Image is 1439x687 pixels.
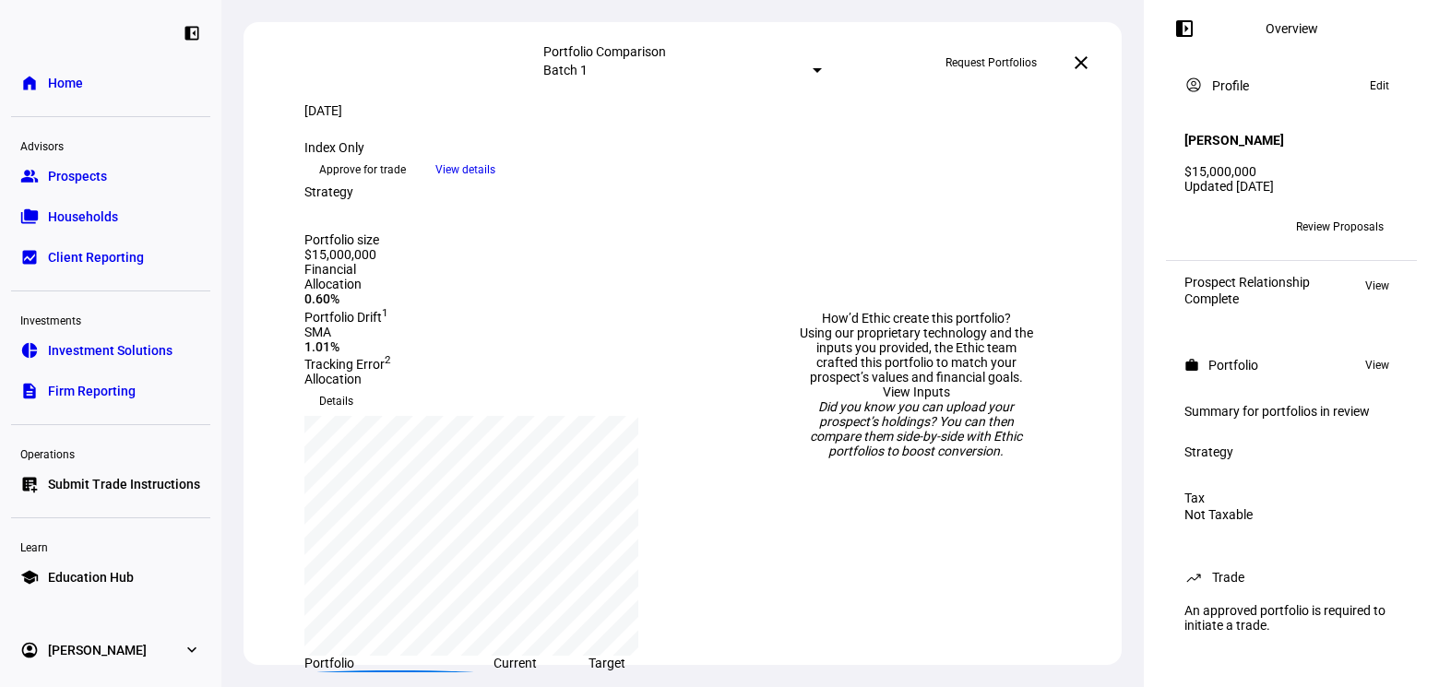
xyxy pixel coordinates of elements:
[304,155,421,184] button: Approve for trade
[48,248,144,267] span: Client Reporting
[1184,164,1398,179] div: $15,000,000
[1184,568,1203,586] mat-icon: trending_up
[1356,354,1398,376] button: View
[183,24,201,42] eth-mat-symbol: left_panel_close
[1173,18,1195,40] mat-icon: left_panel_open
[795,326,1037,385] div: Using our proprietary technology and the inputs you provided, the Ethic team crafted this portfol...
[1266,21,1318,36] div: Overview
[20,167,39,185] eth-mat-symbol: group
[304,416,638,656] div: chart, 1 series
[11,373,210,409] a: descriptionFirm Reporting
[1356,275,1398,297] button: View
[1184,133,1284,148] h4: [PERSON_NAME]
[304,310,388,325] span: Portfolio Drift
[795,399,1037,458] div: Did you know you can upload your prospect’s holdings? You can then compare them side-by-side with...
[1212,78,1249,93] div: Profile
[1361,75,1398,97] button: Edit
[1184,507,1398,522] div: Not Taxable
[1365,354,1389,376] span: View
[11,65,210,101] a: homeHome
[304,184,379,199] div: Strategy
[304,247,379,262] div: $15,000,000
[11,132,210,158] div: Advisors
[1296,212,1384,242] span: Review Proposals
[795,311,1037,326] div: How’d Ethic create this portfolio?
[48,207,118,226] span: Households
[1208,358,1258,373] div: Portfolio
[1173,596,1409,640] div: An approved portfolio is required to initiate a trade.
[20,475,39,493] eth-mat-symbol: list_alt_add
[385,354,391,367] sup: 2
[1184,566,1398,588] eth-panel-overview-card-header: Trade
[1365,275,1389,297] span: View
[1193,220,1207,233] span: CJ
[1184,76,1203,94] mat-icon: account_circle
[319,155,406,184] span: Approve for trade
[1184,354,1398,376] eth-panel-overview-card-header: Portfolio
[20,341,39,360] eth-mat-symbol: pie_chart
[382,306,388,319] sup: 1
[304,386,368,416] button: Details
[11,533,210,559] div: Learn
[319,386,353,416] span: Details
[48,341,172,360] span: Investment Solutions
[48,74,83,92] span: Home
[48,568,134,586] span: Education Hub
[304,339,683,354] div: 1.01%
[20,248,39,267] eth-mat-symbol: bid_landscape
[589,656,684,670] div: Target
[11,440,210,466] div: Operations
[11,239,210,276] a: bid_landscapeClient Reporting
[20,74,39,92] eth-mat-symbol: home
[1070,52,1092,74] mat-icon: close
[543,63,588,77] mat-select-trigger: Batch 1
[304,140,683,155] div: Index Only
[304,232,379,247] div: Portfolio size
[20,382,39,400] eth-mat-symbol: description
[304,291,683,306] div: 0.60%
[304,357,391,372] span: Tracking Error
[20,641,39,659] eth-mat-symbol: account_circle
[883,385,950,399] a: View Inputs
[435,156,495,184] span: View details
[1184,75,1398,97] eth-panel-overview-card-header: Profile
[11,198,210,235] a: folder_copyHouseholds
[421,156,510,184] button: View details
[1184,291,1310,306] div: Complete
[931,48,1052,77] button: Request Portfolios
[48,475,200,493] span: Submit Trade Instructions
[304,277,683,291] div: Allocation
[304,103,683,118] div: [DATE]
[183,641,201,659] eth-mat-symbol: expand_more
[1212,570,1244,585] div: Trade
[304,325,683,339] div: SMA
[1184,179,1398,194] div: Updated [DATE]
[1281,212,1398,242] button: Review Proposals
[304,656,494,670] div: Portfolio
[494,656,589,670] div: Current
[20,207,39,226] eth-mat-symbol: folder_copy
[945,48,1037,77] span: Request Portfolios
[48,382,136,400] span: Firm Reporting
[1370,75,1389,97] span: Edit
[543,44,821,59] div: Portfolio Comparison
[11,332,210,369] a: pie_chartInvestment Solutions
[11,158,210,195] a: groupProspects
[11,306,210,332] div: Investments
[1184,358,1199,373] mat-icon: work
[304,262,683,277] div: Financial
[1184,444,1398,459] div: Strategy
[1184,275,1310,290] div: Prospect Relationship
[421,161,510,176] a: View details
[48,167,107,185] span: Prospects
[1184,404,1398,419] div: Summary for portfolios in review
[20,568,39,586] eth-mat-symbol: school
[48,641,147,659] span: [PERSON_NAME]
[304,372,683,386] div: Allocation
[1184,491,1398,505] div: Tax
